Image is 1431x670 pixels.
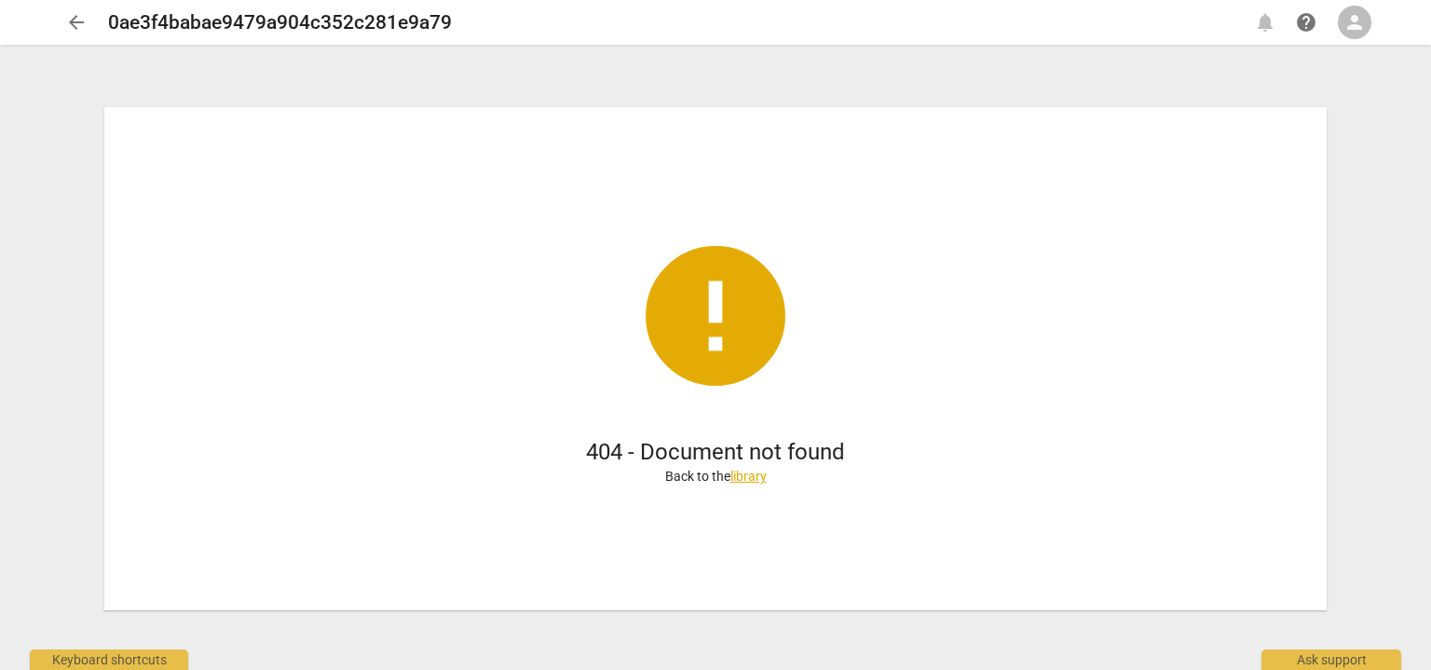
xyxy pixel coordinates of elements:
a: library [730,469,767,484]
span: arrow_back [65,11,88,34]
div: Keyboard shortcuts [30,649,188,670]
p: Back to the [665,467,767,486]
h1: 404 - Document not found [586,437,845,468]
span: person [1343,11,1366,34]
a: Help [1289,6,1323,39]
h2: 0ae3f4babae9479a904c352c281e9a79 [108,11,452,34]
span: help [1295,11,1317,34]
span: error [632,232,799,400]
div: Ask support [1261,649,1401,670]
